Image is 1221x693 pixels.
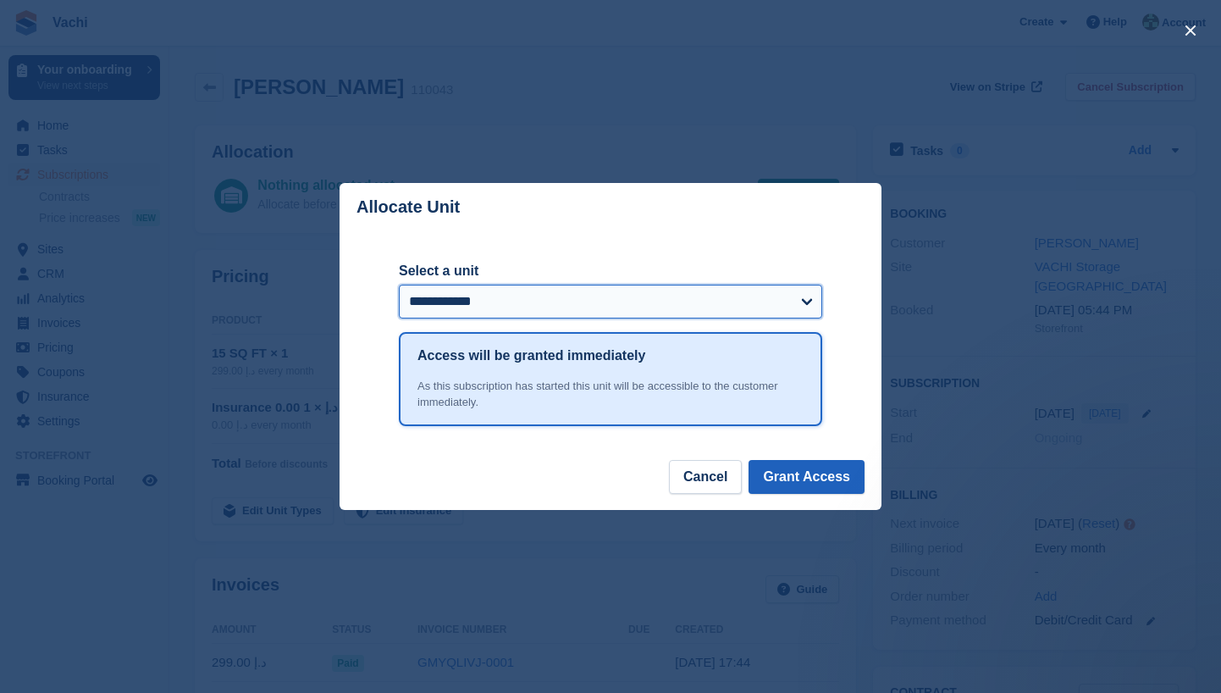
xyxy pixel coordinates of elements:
p: Allocate Unit [356,197,460,217]
button: close [1177,17,1204,44]
h1: Access will be granted immediately [417,346,645,366]
label: Select a unit [399,261,822,281]
button: Grant Access [749,460,865,494]
div: As this subscription has started this unit will be accessible to the customer immediately. [417,378,804,411]
button: Cancel [669,460,742,494]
